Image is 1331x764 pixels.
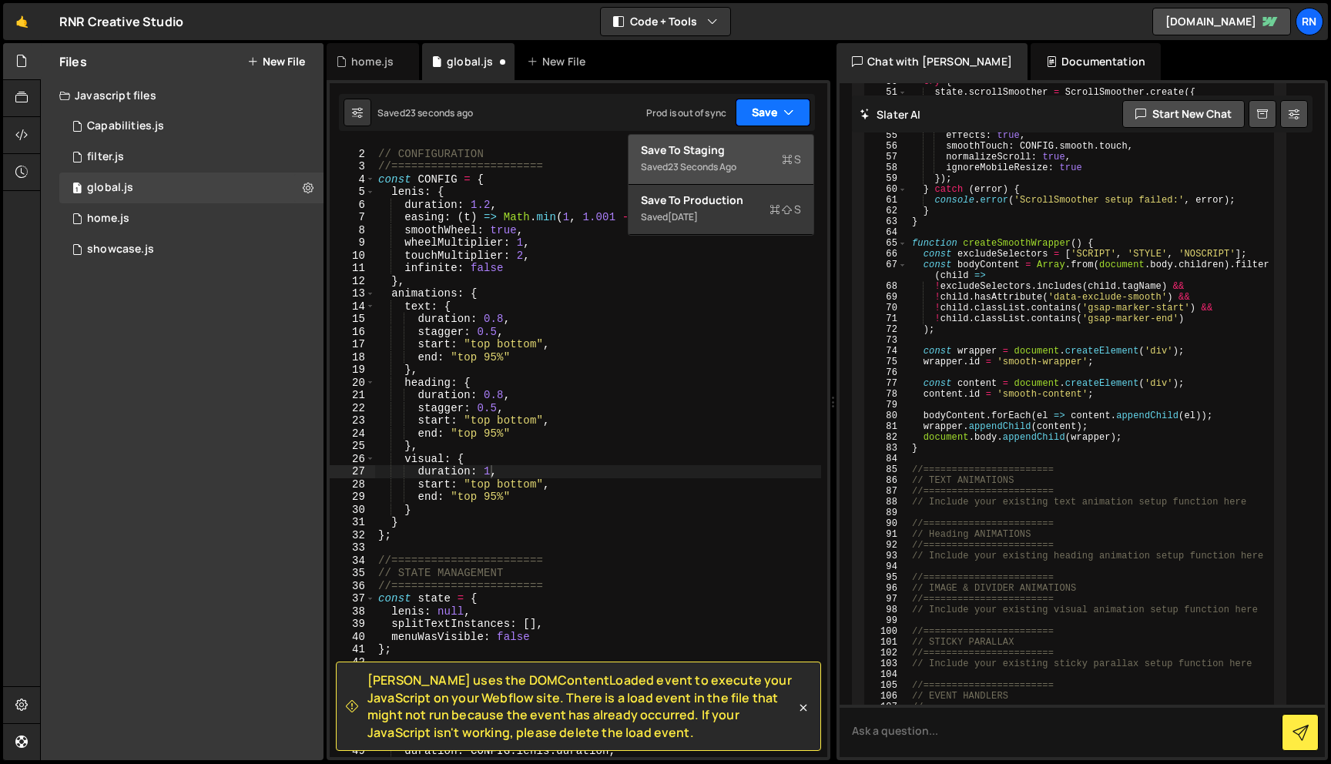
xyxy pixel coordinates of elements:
div: 60 [866,184,907,195]
div: 51 [866,87,907,98]
div: 89 [866,508,907,518]
div: 38 [330,605,375,618]
div: 13 [330,287,375,300]
div: 59 [866,173,907,184]
div: 44 [330,682,375,695]
div: 78 [866,389,907,400]
div: 31 [330,516,375,529]
div: 101 [866,637,907,648]
div: 83 [866,443,907,454]
div: Documentation [1031,43,1161,80]
div: 20 [330,377,375,390]
div: 71 [866,313,907,324]
div: 73 [866,335,907,346]
div: 47 [330,719,375,732]
div: Saved [641,208,801,226]
div: 48 [330,732,375,746]
div: 16 [330,326,375,339]
div: 68 [866,281,907,292]
div: 55 [866,130,907,141]
div: home.js [87,212,129,226]
div: 34 [330,555,375,568]
a: 🤙 [3,3,41,40]
div: 17 [330,338,375,351]
div: 12 [330,275,375,288]
div: Saved [641,158,801,176]
div: 26 [330,453,375,466]
div: 32 [330,529,375,542]
div: 76 [866,367,907,378]
div: 45 [330,694,375,707]
div: 2785/4729.js [59,173,324,203]
div: 105 [866,680,907,691]
div: 28 [330,478,375,491]
div: 7 [330,211,375,224]
div: Chat with [PERSON_NAME] [836,43,1028,80]
div: 4 [330,173,375,186]
div: 100 [866,626,907,637]
div: 94 [866,561,907,572]
button: Start new chat [1122,100,1245,128]
div: 27 [330,465,375,478]
div: Save to Staging [641,142,801,158]
div: 14 [330,300,375,313]
div: 86 [866,475,907,486]
div: 30 [330,504,375,517]
div: 15 [330,313,375,326]
div: 75 [866,357,907,367]
span: [PERSON_NAME] uses the DOMContentLoaded event to execute your JavaScript on your Webflow site. Th... [367,672,796,741]
div: 70 [866,303,907,313]
div: 85 [866,464,907,475]
div: New File [527,54,592,69]
div: 37 [330,592,375,605]
div: 102 [866,648,907,658]
h2: Slater AI [860,107,921,122]
div: 63 [866,216,907,227]
div: 98 [866,605,907,615]
div: 2785/32613.js [59,111,324,142]
div: 6 [330,199,375,212]
button: Save to ProductionS Saved[DATE] [629,185,813,235]
div: 80 [866,410,907,421]
a: [DOMAIN_NAME] [1152,8,1291,35]
div: RNR Creative Studio [59,12,183,31]
div: 97 [866,594,907,605]
button: New File [247,55,305,68]
div: 5 [330,186,375,199]
a: RN [1296,8,1323,35]
div: 106 [866,691,907,702]
div: 104 [866,669,907,680]
div: 19 [330,364,375,377]
div: 35 [330,567,375,580]
div: 96 [866,583,907,594]
div: 2 [330,148,375,161]
div: 72 [866,324,907,335]
div: 69 [866,292,907,303]
div: 36 [330,580,375,593]
div: 61 [866,195,907,206]
div: 87 [866,486,907,497]
div: 11 [330,262,375,275]
div: 42 [330,656,375,669]
div: 95 [866,572,907,583]
div: Save to Production [641,193,801,208]
div: 33 [330,541,375,555]
div: 23 seconds ago [668,160,736,173]
div: 24 [330,427,375,441]
div: 9 [330,236,375,250]
div: 107 [866,702,907,712]
div: global.js [447,54,493,69]
div: filter.js [87,150,124,164]
div: 2785/35735.js [59,142,324,173]
button: Code + Tools [601,8,730,35]
div: 41 [330,643,375,656]
div: 8 [330,224,375,237]
div: 40 [330,631,375,644]
div: 93 [866,551,907,561]
div: 46 [330,707,375,720]
div: 65 [866,238,907,249]
div: Saved [377,106,473,119]
div: 64 [866,227,907,238]
span: 1 [72,183,82,196]
div: 3 [330,160,375,173]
